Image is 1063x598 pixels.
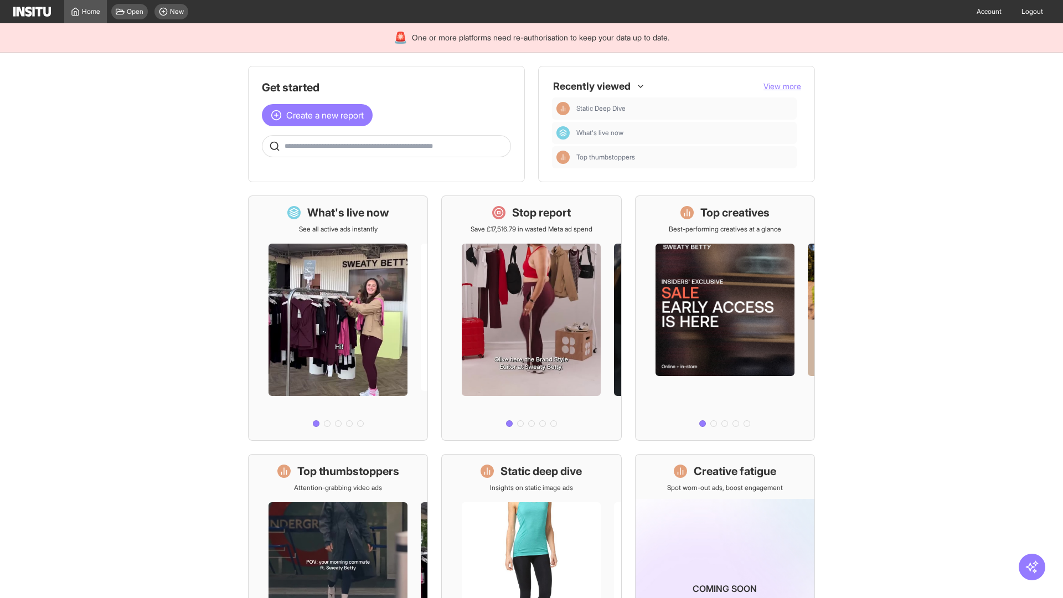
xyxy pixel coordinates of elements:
h1: Top thumbstoppers [297,463,399,479]
p: See all active ads instantly [299,225,378,234]
div: Dashboard [556,126,570,140]
button: View more [763,81,801,92]
span: What's live now [576,128,623,137]
span: Static Deep Dive [576,104,626,113]
span: Top thumbstoppers [576,153,792,162]
div: Insights [556,151,570,164]
p: Insights on static image ads [490,483,573,492]
span: Home [82,7,100,16]
div: 🚨 [394,30,407,45]
div: Insights [556,102,570,115]
span: Top thumbstoppers [576,153,635,162]
p: Save £17,516.79 in wasted Meta ad spend [471,225,592,234]
h1: Top creatives [700,205,770,220]
button: Create a new report [262,104,373,126]
p: Attention-grabbing video ads [294,483,382,492]
span: What's live now [576,128,792,137]
a: What's live nowSee all active ads instantly [248,195,428,441]
span: New [170,7,184,16]
span: One or more platforms need re-authorisation to keep your data up to date. [412,32,669,43]
span: Open [127,7,143,16]
h1: Stop report [512,205,571,220]
span: Create a new report [286,109,364,122]
a: Stop reportSave £17,516.79 in wasted Meta ad spend [441,195,621,441]
h1: Static deep dive [500,463,582,479]
h1: Get started [262,80,511,95]
a: Top creativesBest-performing creatives at a glance [635,195,815,441]
span: Static Deep Dive [576,104,792,113]
img: Logo [13,7,51,17]
span: View more [763,81,801,91]
h1: What's live now [307,205,389,220]
p: Best-performing creatives at a glance [669,225,781,234]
